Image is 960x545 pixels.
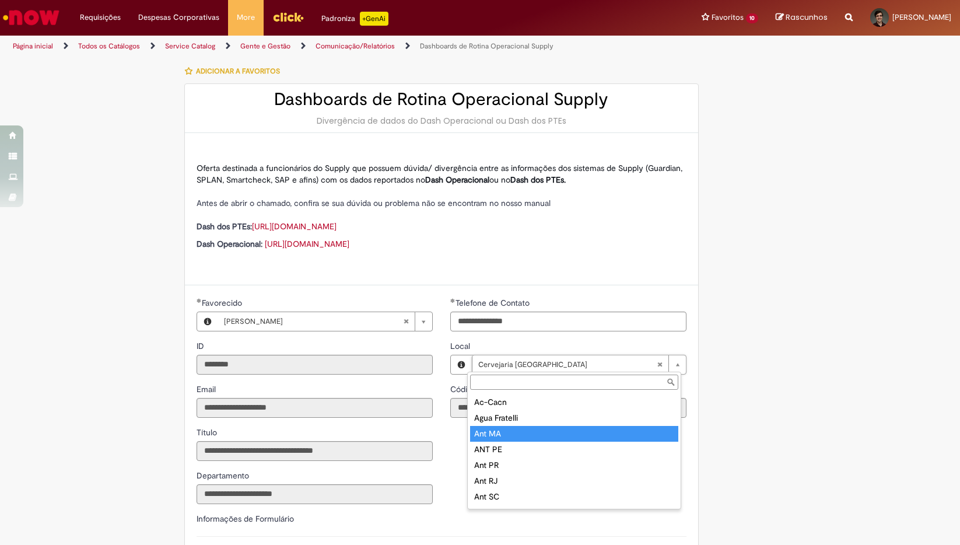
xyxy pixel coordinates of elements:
[470,426,678,442] div: Ant MA
[470,394,678,410] div: Ac-Cacn
[470,457,678,473] div: Ant PR
[470,505,678,520] div: Antigo CDD Mooca
[470,473,678,489] div: Ant RJ
[470,489,678,505] div: Ant SC
[470,410,678,426] div: Agua Fratelli
[468,392,681,509] ul: Local
[470,442,678,457] div: ANT PE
